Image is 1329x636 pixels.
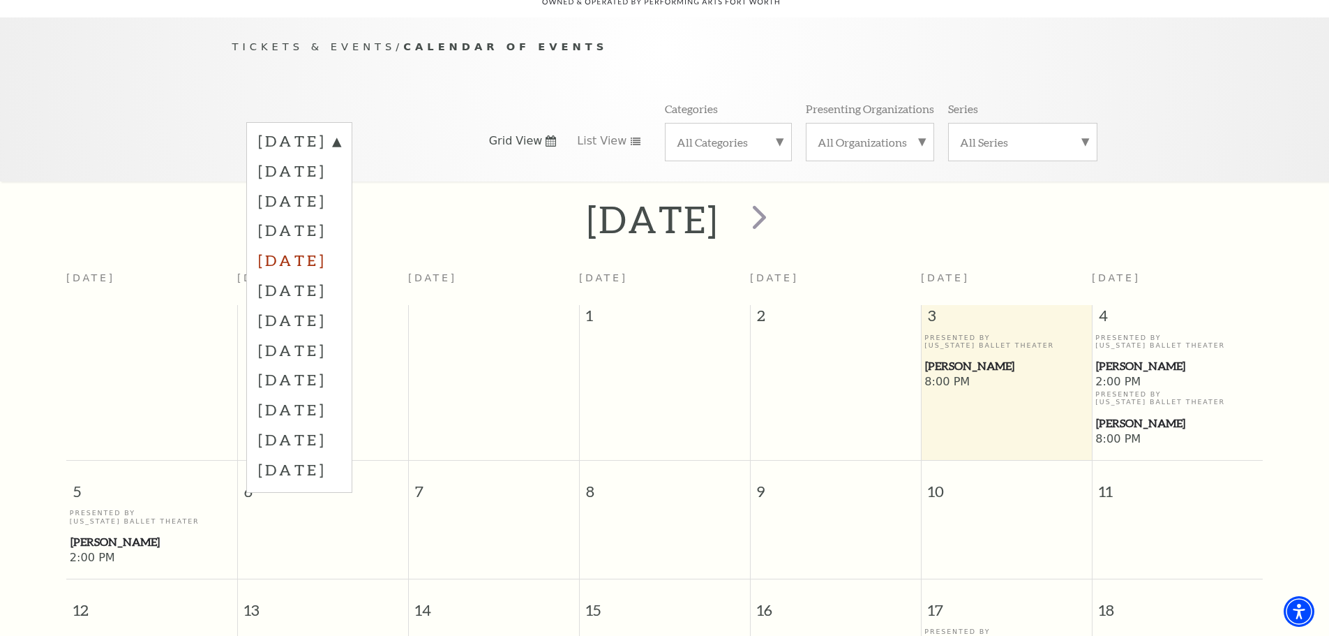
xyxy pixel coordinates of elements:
[924,334,1088,350] p: Presented By [US_STATE] Ballet Theater
[70,551,234,566] span: 2:00 PM
[258,215,340,245] label: [DATE]
[751,579,921,628] span: 16
[1093,579,1263,628] span: 18
[1092,272,1141,283] span: [DATE]
[922,461,1092,509] span: 10
[587,197,719,242] h2: [DATE]
[751,461,921,509] span: 9
[489,133,543,149] span: Grid View
[237,264,408,305] th: [DATE]
[238,579,408,628] span: 13
[238,461,408,509] span: 6
[66,579,237,628] span: 12
[70,509,234,525] p: Presented By [US_STATE] Ballet Theater
[1095,334,1259,350] p: Presented By [US_STATE] Ballet Theater
[577,133,626,149] span: List View
[232,40,396,52] span: Tickets & Events
[732,195,783,244] button: next
[960,135,1086,149] label: All Series
[750,272,799,283] span: [DATE]
[1095,375,1259,390] span: 2:00 PM
[258,275,340,305] label: [DATE]
[70,533,233,551] span: [PERSON_NAME]
[580,461,750,509] span: 8
[258,156,340,186] label: [DATE]
[258,186,340,216] label: [DATE]
[1096,415,1259,432] span: [PERSON_NAME]
[258,424,340,454] label: [DATE]
[677,135,780,149] label: All Categories
[1095,390,1259,406] p: Presented By [US_STATE] Ballet Theater
[1284,596,1314,627] div: Accessibility Menu
[232,38,1097,56] p: /
[948,101,978,116] p: Series
[258,305,340,335] label: [DATE]
[751,305,921,333] span: 2
[258,245,340,275] label: [DATE]
[258,335,340,365] label: [DATE]
[922,579,1092,628] span: 17
[924,375,1088,390] span: 8:00 PM
[409,461,579,509] span: 7
[818,135,922,149] label: All Organizations
[258,454,340,485] label: [DATE]
[580,305,750,333] span: 1
[1095,432,1259,448] span: 8:00 PM
[66,264,237,305] th: [DATE]
[258,364,340,394] label: [DATE]
[925,357,1088,375] span: [PERSON_NAME]
[66,461,237,509] span: 5
[580,579,750,628] span: 15
[579,272,628,283] span: [DATE]
[1096,357,1259,375] span: [PERSON_NAME]
[806,101,934,116] p: Presenting Organizations
[1093,461,1263,509] span: 11
[922,305,1092,333] span: 3
[409,579,579,628] span: 14
[258,394,340,424] label: [DATE]
[921,272,970,283] span: [DATE]
[408,264,579,305] th: [DATE]
[1093,305,1263,333] span: 4
[258,131,340,156] label: [DATE]
[403,40,608,52] span: Calendar of Events
[665,101,718,116] p: Categories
